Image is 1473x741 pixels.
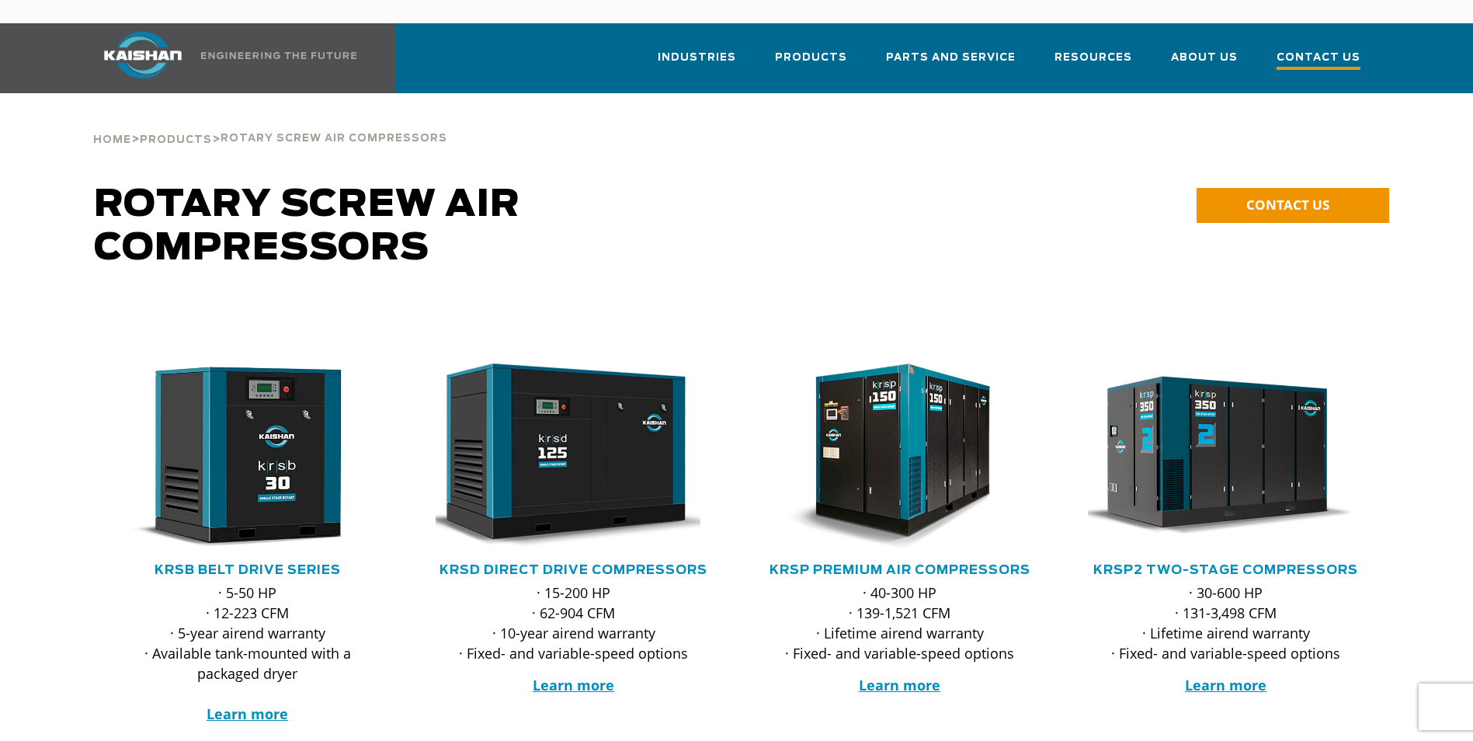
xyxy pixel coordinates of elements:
span: Products [775,49,847,67]
img: krsp350 [1076,364,1353,550]
img: krsd125 [424,364,700,550]
span: CONTACT US [1246,196,1329,214]
span: Home [93,135,131,145]
div: krsb30 [109,364,386,550]
a: About Us [1171,37,1238,90]
a: KRSP2 Two-Stage Compressors [1093,564,1358,576]
a: Kaishan USA [85,23,360,93]
a: KRSD Direct Drive Compressors [439,564,707,576]
a: Resources [1054,37,1132,90]
span: Resources [1054,49,1132,67]
a: CONTACT US [1197,188,1389,223]
p: · 5-50 HP · 12-223 CFM · 5-year airend warranty · Available tank-mounted with a packaged dryer [109,583,386,724]
a: Contact Us [1277,37,1360,93]
span: About Us [1171,49,1238,67]
a: KRSB Belt Drive Series [155,564,341,576]
div: > > [93,93,447,152]
p: · 40-300 HP · 139-1,521 CFM · Lifetime airend warranty · Fixed- and variable-speed options [762,583,1038,663]
div: krsp350 [1088,364,1364,550]
a: Learn more [859,676,940,694]
img: krsb30 [98,364,374,550]
div: krsp150 [762,364,1038,550]
a: Industries [658,37,736,90]
div: krsd125 [436,364,712,550]
p: · 30-600 HP · 131-3,498 CFM · Lifetime airend warranty · Fixed- and variable-speed options [1088,583,1364,663]
span: Industries [658,49,736,67]
p: · 15-200 HP · 62-904 CFM · 10-year airend warranty · Fixed- and variable-speed options [436,583,712,663]
a: Products [775,37,847,90]
a: Learn more [207,704,288,723]
a: Home [93,132,131,146]
a: Learn more [533,676,614,694]
a: Products [140,132,212,146]
img: krsp150 [750,364,1027,550]
img: kaishan logo [85,32,201,78]
span: Rotary Screw Air Compressors [221,134,447,144]
span: Products [140,135,212,145]
a: Learn more [1185,676,1266,694]
span: Parts and Service [886,49,1016,67]
a: Parts and Service [886,37,1016,90]
span: Rotary Screw Air Compressors [94,186,520,267]
img: Engineering the future [201,52,356,59]
span: Contact Us [1277,49,1360,70]
a: KRSP Premium Air Compressors [770,564,1030,576]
